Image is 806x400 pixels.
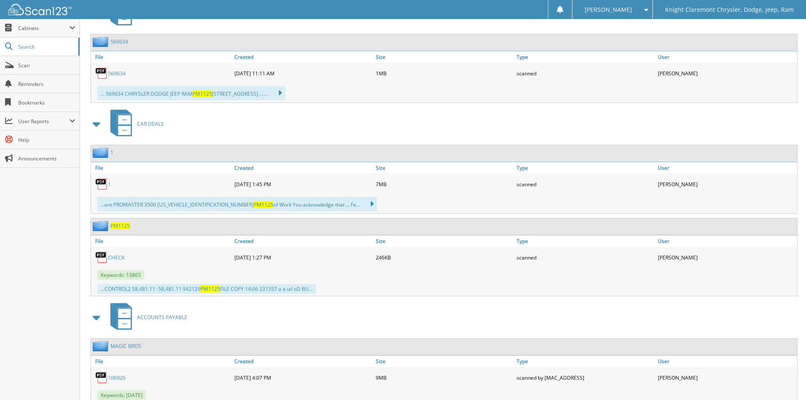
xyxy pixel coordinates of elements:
[656,369,797,386] div: [PERSON_NAME]
[97,284,316,294] div: ...CONTROL2 58,481.11 -58,481.11 942129 FILE COPY 14:06 231357 a a ial oD BU...
[374,51,515,63] a: Size
[137,314,187,321] span: ACCOUNTS PAYABLE
[18,99,75,106] span: Bookmarks
[110,342,141,350] a: MAGIC BROS
[374,356,515,367] a: Size
[105,107,164,141] a: CAR DEALS
[108,254,124,261] a: CHECK
[656,176,797,193] div: [PERSON_NAME]
[374,249,515,266] div: 246KB
[110,38,128,45] a: 569634
[105,301,187,334] a: ACCOUNTS PAYABLE
[97,197,377,211] div: ...ent PROMASTER 3500 [US_VEHICLE_IDENTIFICATION_NUMBER] of Work You acknowledge that ... Fe...
[514,235,656,247] a: Type
[110,222,130,229] a: PM1125
[91,235,232,247] a: File
[665,7,794,12] span: Knight Claremont Chrysler, Dodge, Jeep, Ram
[514,176,656,193] div: scanned
[91,51,232,63] a: File
[514,65,656,82] div: scanned
[514,51,656,63] a: Type
[374,235,515,247] a: Size
[656,51,797,63] a: User
[18,43,74,50] span: Search
[18,118,69,125] span: User Reports
[254,201,273,208] span: PM1125
[193,90,212,97] span: PM1125
[97,390,146,400] span: Keywords: [DATE]
[585,7,632,12] span: [PERSON_NAME]
[95,371,108,384] img: PDF.png
[8,4,72,15] img: scan123-logo-white.svg
[656,65,797,82] div: [PERSON_NAME]
[232,51,374,63] a: Created
[764,359,806,400] iframe: Chat Widget
[91,162,232,174] a: File
[514,369,656,386] div: scanned by [MAC_ADDRESS]
[374,65,515,82] div: 1MB
[232,65,374,82] div: [DATE] 11:11 AM
[18,136,75,143] span: Help
[18,62,75,69] span: Scan
[18,80,75,88] span: Reminders
[374,162,515,174] a: Size
[95,251,108,264] img: PDF.png
[514,356,656,367] a: Type
[232,176,374,193] div: [DATE] 1:45 PM
[514,162,656,174] a: Type
[232,356,374,367] a: Created
[514,249,656,266] div: scanned
[656,356,797,367] a: User
[201,285,220,292] span: PM1125
[656,235,797,247] a: User
[108,374,126,381] a: 106926
[656,249,797,266] div: [PERSON_NAME]
[95,67,108,80] img: PDF.png
[232,235,374,247] a: Created
[95,178,108,190] img: PDF.png
[93,36,110,47] img: folder2.png
[374,369,515,386] div: 9MB
[97,270,144,280] span: Keywords: 13865
[137,120,164,127] span: CAR DEALS
[91,356,232,367] a: File
[18,25,69,32] span: Cabinets
[108,70,126,77] a: 569634
[18,155,75,162] span: Announcements
[374,176,515,193] div: 7MB
[110,149,113,156] a: 1
[108,181,111,188] a: 1
[93,147,110,158] img: folder2.png
[656,162,797,174] a: User
[93,341,110,351] img: folder2.png
[232,369,374,386] div: [DATE] 4:07 PM
[232,249,374,266] div: [DATE] 1:27 PM
[97,86,285,100] div: ... 569634 CHRYSLER DODGE JEEP RAM [STREET_ADDRESS] ... ...
[232,162,374,174] a: Created
[93,221,110,231] img: folder2.png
